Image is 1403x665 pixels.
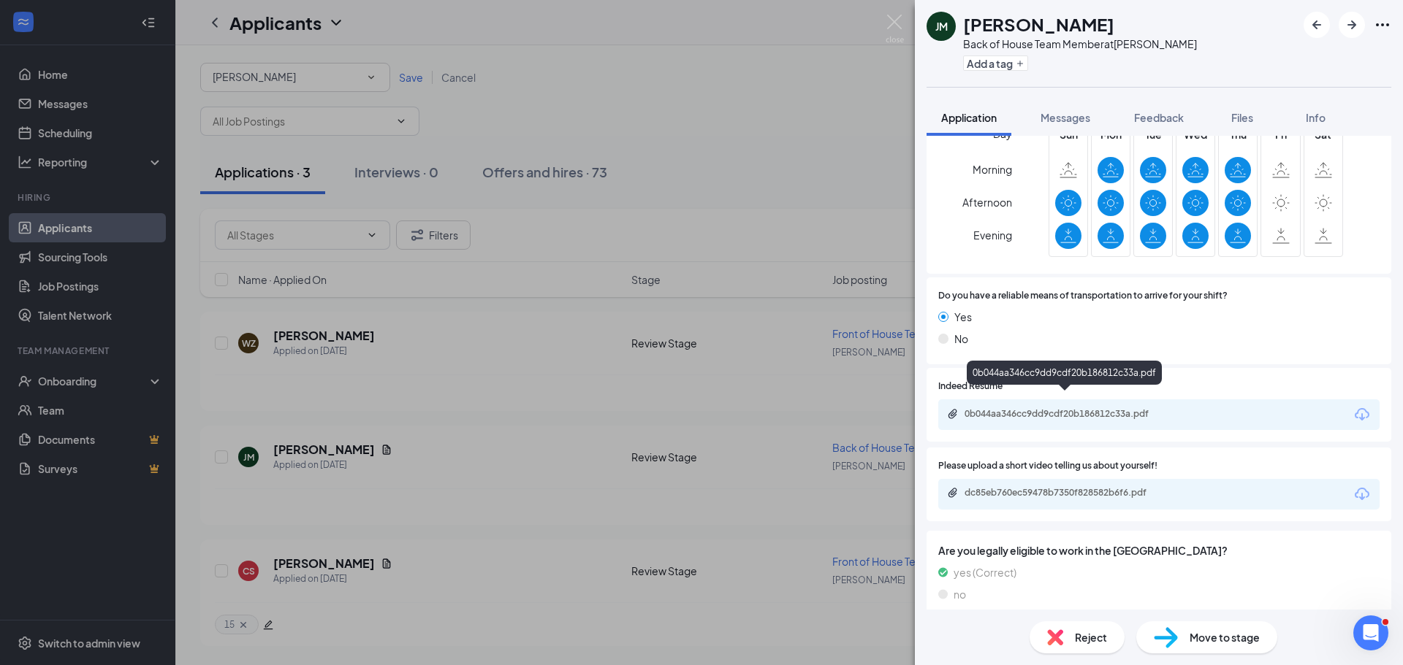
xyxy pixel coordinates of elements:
span: Reject [1075,629,1107,645]
button: PlusAdd a tag [963,55,1028,71]
div: Back of House Team Member at [PERSON_NAME] [963,36,1197,51]
svg: Plus [1016,59,1024,68]
button: ArrowRight [1339,12,1365,38]
a: Paperclipdc85eb760ec59478b7350f828582b6f6.pdf [947,487,1184,501]
div: dc85eb760ec59478b7350f828582b6f6.pdf [965,487,1169,499]
span: Afternoon [962,189,1012,215]
span: No [954,331,968,347]
span: Please upload a short video telling us about yourself! [938,459,1157,473]
span: Info [1306,111,1326,124]
span: yes (Correct) [954,564,1016,580]
span: Evening [973,222,1012,248]
div: JM [935,19,948,34]
h1: [PERSON_NAME] [963,12,1114,36]
svg: Paperclip [947,408,959,420]
div: 0b044aa346cc9dd9cdf20b186812c33a.pdf [967,361,1162,385]
button: ArrowLeftNew [1304,12,1330,38]
svg: Ellipses [1374,16,1391,34]
span: Yes [954,309,972,325]
span: Do you have a reliable means of transportation to arrive for your shift? [938,289,1228,303]
div: 0b044aa346cc9dd9cdf20b186812c33a.pdf [965,408,1169,420]
span: Morning [973,156,1012,182]
span: Application [941,111,997,124]
svg: ArrowRight [1343,16,1361,34]
span: Indeed Resume [938,380,1003,393]
span: Files [1231,111,1253,124]
svg: Download [1353,485,1371,503]
svg: ArrowLeftNew [1308,16,1326,34]
span: Move to stage [1190,629,1260,645]
span: Messages [1041,111,1090,124]
span: Feedback [1134,111,1184,124]
span: Are you legally eligible to work in the [GEOGRAPHIC_DATA]? [938,542,1380,558]
span: no [954,586,966,602]
iframe: Intercom live chat [1353,615,1388,650]
svg: Paperclip [947,487,959,499]
svg: Download [1353,406,1371,423]
a: Paperclip0b044aa346cc9dd9cdf20b186812c33a.pdf [947,408,1184,422]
